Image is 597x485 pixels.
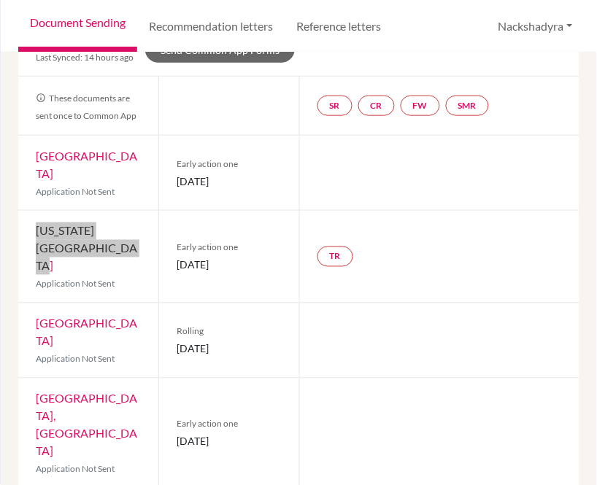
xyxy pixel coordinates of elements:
[177,174,281,189] span: [DATE]
[177,257,281,273] span: [DATE]
[317,247,353,267] a: TR
[177,158,281,171] span: Early action one
[36,149,137,180] a: [GEOGRAPHIC_DATA]
[177,418,281,431] span: Early action one
[446,96,489,116] a: SMR
[36,464,115,475] span: Application Not Sent
[177,325,281,338] span: Rolling
[36,93,136,121] span: These documents are sent once to Common App
[36,186,115,197] span: Application Not Sent
[36,224,137,273] a: [US_STATE][GEOGRAPHIC_DATA]
[401,96,440,116] a: FW
[177,341,281,357] span: [DATE]
[317,96,353,116] a: SR
[36,317,137,348] a: [GEOGRAPHIC_DATA]
[36,51,134,64] span: Last Synced: 14 hours ago
[492,12,579,40] button: Nackshadyra
[36,354,115,365] span: Application Not Sent
[358,96,395,116] a: CR
[177,241,281,255] span: Early action one
[36,392,137,458] a: [GEOGRAPHIC_DATA], [GEOGRAPHIC_DATA]
[177,434,281,449] span: [DATE]
[36,279,115,290] span: Application Not Sent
